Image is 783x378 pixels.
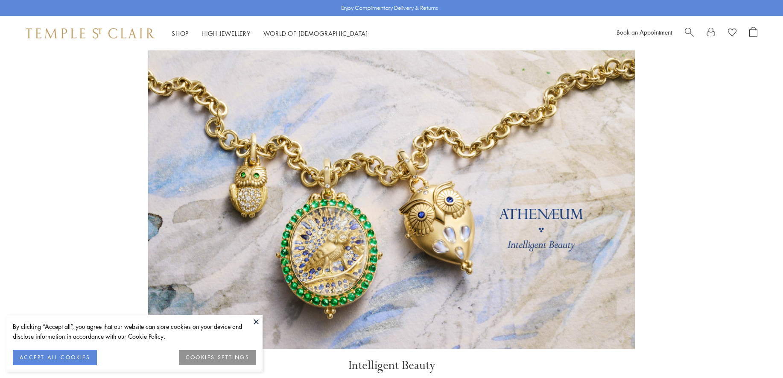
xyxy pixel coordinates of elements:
a: Open Shopping Bag [749,27,757,40]
a: High JewelleryHigh Jewellery [202,29,251,38]
a: Search [685,27,694,40]
button: ACCEPT ALL COOKIES [13,350,97,365]
iframe: Gorgias live chat messenger [740,338,774,369]
a: World of [DEMOGRAPHIC_DATA]World of [DEMOGRAPHIC_DATA] [263,29,368,38]
a: ShopShop [172,29,189,38]
div: By clicking “Accept all”, you agree that our website can store cookies on your device and disclos... [13,322,256,341]
nav: Main navigation [172,28,368,39]
button: COOKIES SETTINGS [179,350,256,365]
p: Enjoy Complimentary Delivery & Returns [341,4,438,12]
a: View Wishlist [728,27,736,40]
img: Temple St. Clair [26,28,155,38]
p: Intelligent Beauty [274,358,509,373]
a: Book an Appointment [616,28,672,36]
